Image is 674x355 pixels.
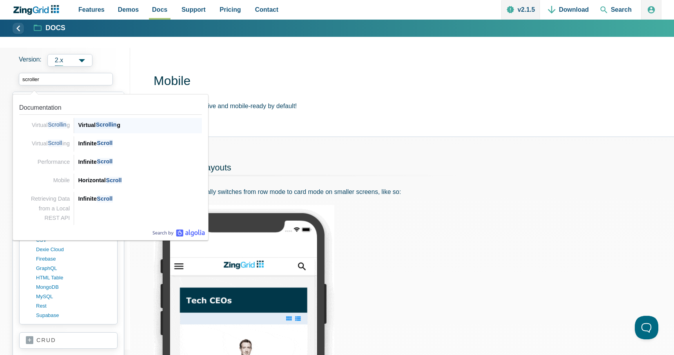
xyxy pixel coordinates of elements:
div: Search by [152,229,205,237]
span: Scroll [97,195,113,203]
span: Scroll [106,177,122,184]
iframe: Help Scout Beacon - Open [635,316,658,339]
span: Demos [118,4,139,15]
a: firebase [36,254,111,264]
a: MongoDB [36,283,111,292]
span: Scroll [97,139,113,147]
span: Virtual ing [32,139,70,147]
span: Version: [19,54,42,67]
span: Scroll [97,158,113,165]
span: Scrollin [48,121,67,129]
a: dexie cloud [36,245,111,254]
span: Scroll [48,139,62,147]
div: Infinite [78,157,202,167]
a: Link to the result [16,170,205,189]
div: Horizontal [78,176,202,185]
a: Link to the result [16,98,205,133]
span: Pricing [220,4,241,15]
p: ZingGrid automatically switches from row mode to card mode on smaller screens, like so: [154,187,471,197]
span: Mobile [53,177,70,183]
span: Docs [152,4,167,15]
label: Versions [19,54,124,67]
a: supabase [36,311,111,320]
p: ZingGrid is responsive and mobile-ready by default! [154,101,661,111]
div: Virtual g [78,120,202,130]
a: Docs [34,24,65,33]
a: Link to the result [16,189,205,225]
a: Algolia [152,229,205,237]
div: Infinite [78,194,202,203]
a: Link to the result [16,133,205,152]
span: Virtual g [32,121,70,129]
a: rest [36,301,111,311]
span: Documentation [19,104,62,111]
h1: Mobile [154,73,661,91]
span: Performance [38,159,70,165]
span: Retrieving Data from a Local REST API [31,196,70,221]
strong: Docs [45,25,65,32]
a: crud [26,337,111,344]
a: ZingChart Logo. Click to return to the homepage [13,5,63,15]
div: Infinite [78,139,202,148]
span: Scrollin [96,121,117,129]
span: Contact [255,4,279,15]
a: MySQL [36,292,111,301]
a: GraphQL [36,264,111,273]
span: Support [181,4,205,15]
span: Features [78,4,105,15]
input: search input [19,73,113,85]
a: HTML table [36,273,111,283]
a: Link to the result [16,152,205,170]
